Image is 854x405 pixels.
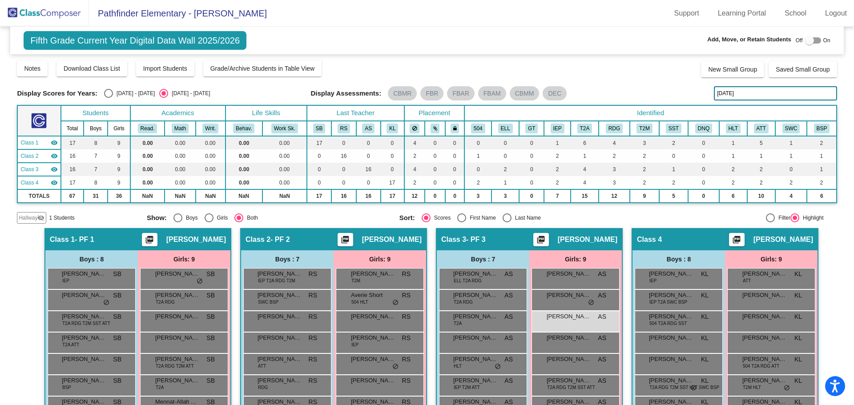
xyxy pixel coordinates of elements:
span: [PERSON_NAME] [742,269,787,278]
mat-radio-group: Select an option [104,89,210,98]
button: SB [313,124,326,133]
button: RS [338,124,350,133]
td: 0 [331,176,356,189]
span: Off [796,36,803,44]
span: [PERSON_NAME] [362,235,422,244]
td: 9 [108,136,130,149]
button: KL [387,124,398,133]
div: Boys : 8 [632,250,725,268]
div: Girls [213,214,228,222]
mat-chip: CBMR [388,86,417,100]
span: KL [794,269,802,279]
td: 1 [659,163,688,176]
td: 0.00 [165,176,196,189]
div: Girls: 9 [334,250,426,268]
td: 9 [630,189,659,203]
mat-icon: visibility_off [37,214,44,221]
td: 0.00 [165,149,196,163]
mat-chip: FBR [420,86,443,100]
td: 9 [108,149,130,163]
button: Print Students Details [729,233,745,246]
td: 16 [331,189,356,203]
td: 17 [307,136,331,149]
button: SST [666,124,681,133]
td: 7 [84,149,108,163]
td: 36 [108,189,130,203]
td: 2 [630,176,659,189]
span: IEP [62,277,69,284]
div: Girls: 9 [138,250,230,268]
td: 0 [491,136,519,149]
td: Ashley Schultz - PF 3 [17,163,60,176]
button: ATT [754,124,769,133]
td: 8 [84,176,108,189]
th: Keep with students [425,121,445,136]
div: Both [243,214,258,222]
td: 1 [807,149,836,163]
mat-icon: picture_as_pdf [144,235,155,248]
td: 2 [544,163,571,176]
td: 67 [61,189,84,203]
td: 2 [747,176,775,189]
td: 3 [599,163,630,176]
button: ELL [498,124,513,133]
td: 0 [519,163,544,176]
span: Hallway [19,214,37,222]
td: 10 [747,189,775,203]
td: 4 [775,189,807,203]
button: Print Students Details [142,233,157,246]
td: 12 [599,189,630,203]
td: 0 [356,136,381,149]
button: BSP [814,124,830,133]
td: 0.00 [226,149,262,163]
span: IEP [649,277,657,284]
div: Boys : 7 [437,250,529,268]
td: 4 [404,136,425,149]
span: Class 3 [441,235,466,244]
td: 1 [719,149,747,163]
td: 2 [659,176,688,189]
td: 7 [84,163,108,176]
span: [PERSON_NAME] [649,269,693,278]
td: 6 [807,189,836,203]
td: 5 [659,189,688,203]
td: 0.00 [196,149,226,163]
span: Sort: [399,214,415,222]
td: 0 [659,149,688,163]
td: 2 [491,163,519,176]
td: 17 [61,176,84,189]
a: Learning Portal [711,6,773,20]
td: 2 [404,149,425,163]
td: 0 [356,176,381,189]
button: 504 [471,124,485,133]
span: [PERSON_NAME] [155,269,200,278]
td: Racheal Szarwinski - PF 2 [17,149,60,163]
td: 0 [445,163,465,176]
td: 2 [747,163,775,176]
span: [PERSON_NAME] [753,235,813,244]
div: Girls: 9 [529,250,622,268]
button: AS [362,124,375,133]
span: Display Assessments: [311,89,382,97]
th: Racheal Szarwinski [331,121,356,136]
td: 1 [719,136,747,149]
span: T2M [351,277,360,284]
td: 17 [307,189,331,203]
th: Sophia Butler [307,121,331,136]
td: 4 [571,163,599,176]
td: 1 [544,136,571,149]
div: [DATE] - [DATE] [168,89,210,97]
mat-radio-group: Select an option [399,213,645,222]
td: Sophia Butler - PF 1 [17,136,60,149]
td: 31 [84,189,108,203]
td: 0.00 [165,163,196,176]
td: 2 [807,136,836,149]
td: 2 [599,149,630,163]
td: 9 [108,176,130,189]
td: 4 [404,163,425,176]
button: T2M [636,124,653,133]
th: SST Process was initiated or continued this year [659,121,688,136]
td: 0 [445,176,465,189]
th: Health Issues/Concerns [719,121,747,136]
button: RDG [606,124,623,133]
